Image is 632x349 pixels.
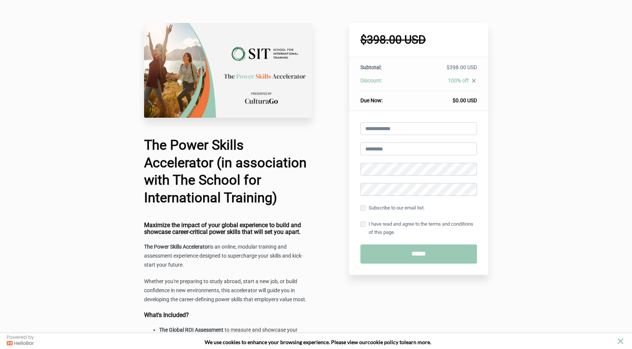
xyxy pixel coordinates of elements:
[448,77,469,83] span: 100% off
[453,97,477,103] span: $0.00 USD
[360,205,366,211] input: Subscribe to our email list.
[205,339,368,345] span: We use cookies to enhance your browsing experience. Please view our
[469,77,477,86] a: close
[360,64,381,70] span: Subtotal:
[144,277,313,304] p: Whether you're preparing to study abroad, start a new job, or build confidence in new environment...
[144,23,313,118] img: 85fb1af-be62-5a2c-caf1-d0f1c43b8a70_The_School_for_International_Training.png
[144,312,313,319] h4: What's Included?
[159,326,313,344] li: to measure and showcase your power skill growth and career-readiness
[400,339,404,345] strong: to
[144,244,210,250] strong: The Power Skills Accelerator
[409,64,477,77] td: $398.00 USD
[159,327,223,333] strong: The Global ROI Assessment
[616,337,625,346] button: close
[368,339,398,345] a: cookie policy
[360,91,409,105] th: Due Now:
[471,77,477,84] i: close
[144,222,313,235] h4: Maximize the impact of your global experience to build and showcase career-critical power skills ...
[144,243,313,270] p: is an online, modular training and assessment experience designed to supercharge your skills and ...
[360,204,425,212] label: Subscribe to our email list.
[360,220,477,237] label: I have read and agree to the terms and conditions of this page.
[404,339,431,345] span: learn more.
[360,34,477,46] h1: $398.00 USD
[360,77,409,91] th: Discount:
[360,222,366,227] input: I have read and agree to the terms and conditions of this page.
[144,137,313,207] h1: The Power Skills Accelerator (in association with The School for International Training)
